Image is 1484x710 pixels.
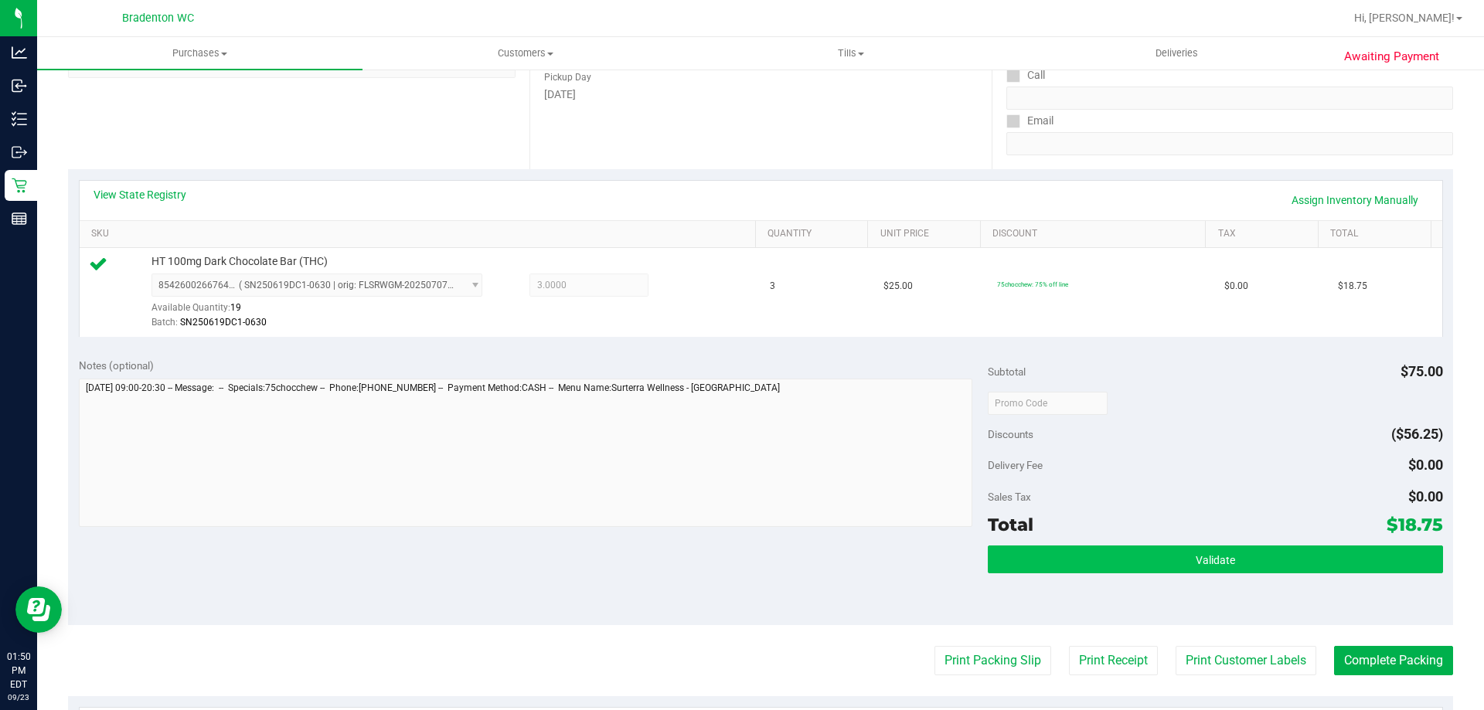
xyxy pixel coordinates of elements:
[1354,12,1455,24] span: Hi, [PERSON_NAME]!
[1006,87,1453,110] input: Format: (999) 999-9999
[1338,279,1367,294] span: $18.75
[1344,48,1439,66] span: Awaiting Payment
[988,365,1026,378] span: Subtotal
[1135,46,1219,60] span: Deliveries
[94,187,186,202] a: View State Registry
[988,420,1033,448] span: Discounts
[1006,64,1045,87] label: Call
[1391,426,1443,442] span: ($56.25)
[15,586,62,633] iframe: Resource center
[1330,228,1424,240] a: Total
[7,650,30,691] p: 01:50 PM EDT
[988,545,1442,573] button: Validate
[362,37,688,70] a: Customers
[1014,37,1339,70] a: Deliveries
[1006,110,1053,132] label: Email
[151,254,328,269] span: HT 100mg Dark Chocolate Bar (THC)
[1069,646,1158,675] button: Print Receipt
[992,228,1200,240] a: Discount
[880,228,975,240] a: Unit Price
[988,491,1031,503] span: Sales Tax
[544,87,977,103] div: [DATE]
[1408,488,1443,504] span: $0.00
[988,392,1108,415] input: Promo Code
[988,514,1033,535] span: Total
[688,37,1013,70] a: Tills
[1408,457,1443,473] span: $0.00
[37,37,362,70] a: Purchases
[151,317,178,328] span: Batch:
[988,459,1043,471] span: Delivery Fee
[1401,363,1443,379] span: $75.00
[363,46,687,60] span: Customers
[770,279,775,294] span: 3
[1176,646,1316,675] button: Print Customer Labels
[12,178,27,193] inline-svg: Retail
[79,359,154,372] span: Notes (optional)
[997,280,1068,288] span: 75chocchew: 75% off line
[37,46,362,60] span: Purchases
[1387,514,1443,535] span: $18.75
[934,646,1051,675] button: Print Packing Slip
[883,279,913,294] span: $25.00
[1224,279,1248,294] span: $0.00
[1334,646,1453,675] button: Complete Packing
[768,228,862,240] a: Quantity
[230,302,241,313] span: 19
[1196,554,1235,566] span: Validate
[1281,187,1428,213] a: Assign Inventory Manually
[689,46,1013,60] span: Tills
[12,111,27,127] inline-svg: Inventory
[544,70,591,84] label: Pickup Day
[1218,228,1312,240] a: Tax
[180,317,267,328] span: SN250619DC1-0630
[7,691,30,703] p: 09/23
[12,144,27,160] inline-svg: Outbound
[122,12,194,25] span: Bradenton WC
[12,211,27,226] inline-svg: Reports
[12,45,27,60] inline-svg: Analytics
[91,228,749,240] a: SKU
[151,297,499,327] div: Available Quantity:
[12,78,27,93] inline-svg: Inbound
